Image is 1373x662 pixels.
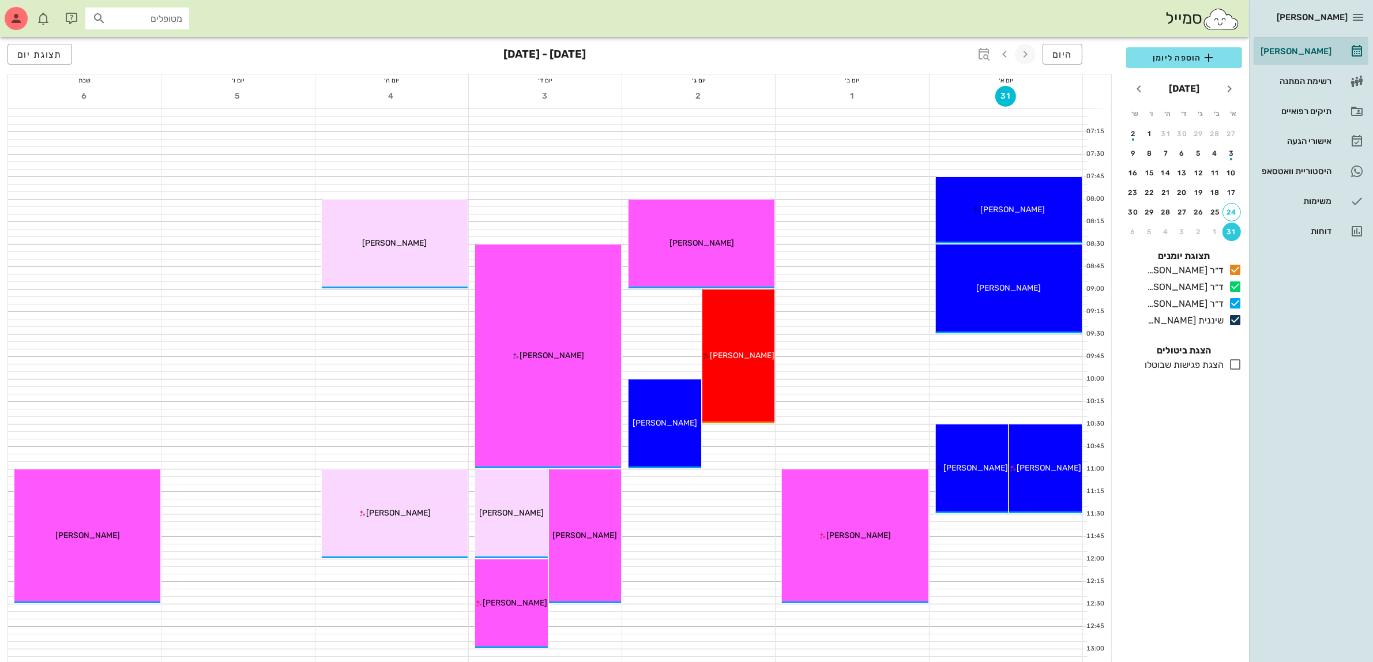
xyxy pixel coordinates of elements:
span: 3 [535,91,556,101]
div: 28 [1206,130,1225,138]
h4: תצוגת יומנים [1126,249,1242,263]
span: [PERSON_NAME] [669,238,734,248]
div: 11:45 [1083,532,1107,541]
div: רשימת המתנה [1258,77,1331,86]
div: 1 [1206,228,1225,236]
div: יום ה׳ [315,74,468,86]
button: 2 [689,86,709,107]
button: הוספה ליומן [1126,47,1242,68]
div: 08:45 [1083,262,1107,272]
div: 4 [1206,149,1225,157]
button: 16 [1124,164,1142,182]
button: 10 [1222,164,1241,182]
div: 15 [1141,169,1159,177]
div: יום ו׳ [161,74,314,86]
div: 4 [1157,228,1175,236]
div: 21 [1157,189,1175,197]
div: 27 [1173,208,1192,216]
div: 08:30 [1083,239,1107,249]
div: 12:45 [1083,622,1107,631]
a: היסטוריית וואטסאפ [1254,157,1368,185]
span: 6 [74,91,95,101]
th: ו׳ [1143,104,1158,123]
div: שיננית [PERSON_NAME] [1142,314,1224,328]
div: הצגת פגישות שבוטלו [1140,358,1224,372]
div: 12 [1190,169,1208,177]
div: ד״ר [PERSON_NAME] [1142,297,1224,311]
button: 20 [1173,183,1192,202]
div: 11:15 [1083,487,1107,497]
button: 4 [1157,223,1175,241]
button: 4 [381,86,402,107]
th: ש׳ [1127,104,1142,123]
div: 9 [1124,149,1142,157]
button: חודש שעבר [1219,78,1240,99]
span: [PERSON_NAME] [710,351,774,360]
button: 1 [1141,125,1159,143]
a: אישורי הגעה [1254,127,1368,155]
div: 10:30 [1083,419,1107,429]
div: 11 [1206,169,1225,177]
div: 07:30 [1083,149,1107,159]
span: [PERSON_NAME] [1017,463,1082,473]
button: 5 [1190,144,1208,163]
button: 19 [1190,183,1208,202]
div: 25 [1206,208,1225,216]
button: 3 [1222,144,1241,163]
div: 11:00 [1083,464,1107,474]
button: 6 [1173,144,1192,163]
button: 25 [1206,203,1225,221]
div: 07:45 [1083,172,1107,182]
a: רשימת המתנה [1254,67,1368,95]
button: 18 [1206,183,1225,202]
div: 12:15 [1083,577,1107,586]
div: 27 [1222,130,1241,138]
span: [PERSON_NAME] [943,463,1008,473]
span: היום [1052,49,1073,60]
div: אישורי הגעה [1258,137,1331,146]
span: [PERSON_NAME] [633,418,697,428]
button: 11 [1206,164,1225,182]
span: [PERSON_NAME] [479,508,544,518]
button: 7 [1157,144,1175,163]
a: תיקים רפואיים [1254,97,1368,125]
div: 8 [1141,149,1159,157]
span: [PERSON_NAME] [827,531,891,540]
button: 6 [1124,223,1142,241]
div: 13:00 [1083,644,1107,654]
div: 12:00 [1083,554,1107,564]
div: 5 [1190,149,1208,157]
div: 17 [1222,189,1241,197]
div: 18 [1206,189,1225,197]
button: 27 [1222,125,1241,143]
button: 1 [842,86,863,107]
button: 24 [1222,203,1241,221]
button: 28 [1206,125,1225,143]
img: SmileCloud logo [1202,7,1240,31]
a: משימות [1254,187,1368,215]
div: 19 [1190,189,1208,197]
div: 1 [1141,130,1159,138]
div: 09:15 [1083,307,1107,317]
div: [PERSON_NAME] [1258,47,1331,56]
div: 09:00 [1083,284,1107,294]
button: 8 [1141,144,1159,163]
div: 10 [1222,169,1241,177]
button: 31 [995,86,1016,107]
div: ד״ר [PERSON_NAME] [1142,264,1224,277]
div: 26 [1190,208,1208,216]
button: 9 [1124,144,1142,163]
span: [PERSON_NAME] [483,598,547,608]
span: [PERSON_NAME] [1277,12,1348,22]
button: חודש הבא [1129,78,1149,99]
div: יום א׳ [930,74,1082,86]
button: היום [1043,44,1082,65]
button: [DATE] [1164,77,1204,100]
div: 07:15 [1083,127,1107,137]
div: 28 [1157,208,1175,216]
div: 08:00 [1083,194,1107,204]
button: 23 [1124,183,1142,202]
div: 23 [1124,189,1142,197]
div: 12:30 [1083,599,1107,609]
th: ג׳ [1193,104,1208,123]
